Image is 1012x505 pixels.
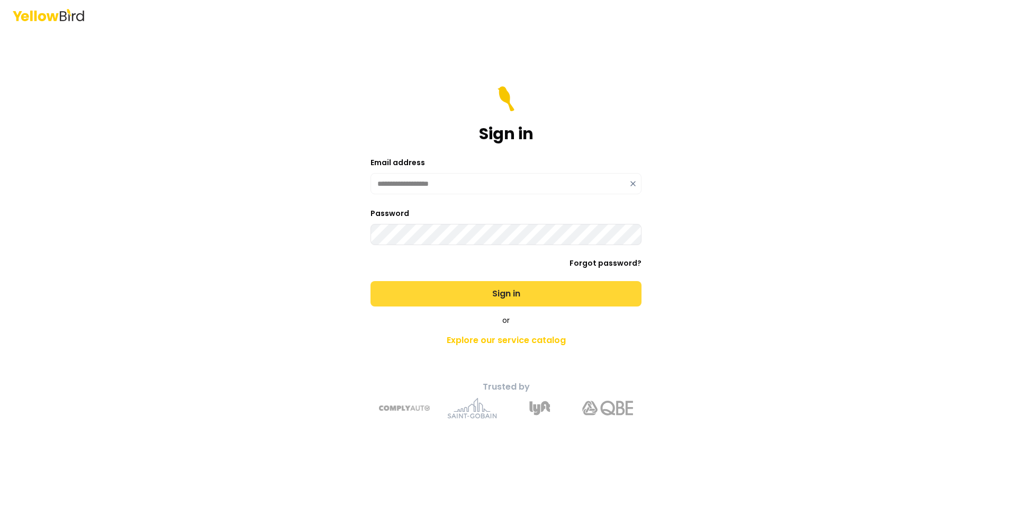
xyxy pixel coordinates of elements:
a: Explore our service catalog [320,330,692,351]
p: Trusted by [320,381,692,393]
label: Password [371,208,409,219]
a: Forgot password? [570,258,641,268]
h1: Sign in [479,124,534,143]
button: Sign in [371,281,641,306]
label: Email address [371,157,425,168]
span: or [502,315,510,326]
